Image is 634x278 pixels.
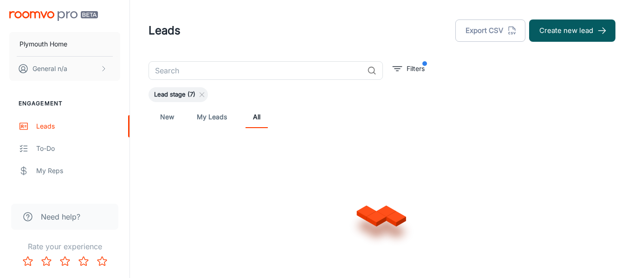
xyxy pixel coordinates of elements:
[9,11,98,21] img: Roomvo PRO Beta
[407,64,425,74] p: Filters
[197,106,227,128] a: My Leads
[149,90,201,99] span: Lead stage (7)
[529,19,615,42] button: Create new lead
[149,61,363,80] input: Search
[32,64,67,74] p: General n/a
[156,106,178,128] a: New
[37,252,56,271] button: Rate 2 star
[74,252,93,271] button: Rate 4 star
[246,106,268,128] a: All
[455,19,525,42] button: Export CSV
[19,252,37,271] button: Rate 1 star
[36,143,120,154] div: To-do
[36,121,120,131] div: Leads
[93,252,111,271] button: Rate 5 star
[149,22,181,39] h1: Leads
[56,252,74,271] button: Rate 3 star
[41,211,80,222] span: Need help?
[7,241,122,252] p: Rate your experience
[36,166,120,176] div: My Reps
[390,61,427,76] button: filter
[9,57,120,81] button: General n/a
[149,87,208,102] div: Lead stage (7)
[9,32,120,56] button: Plymouth Home
[19,39,67,49] p: Plymouth Home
